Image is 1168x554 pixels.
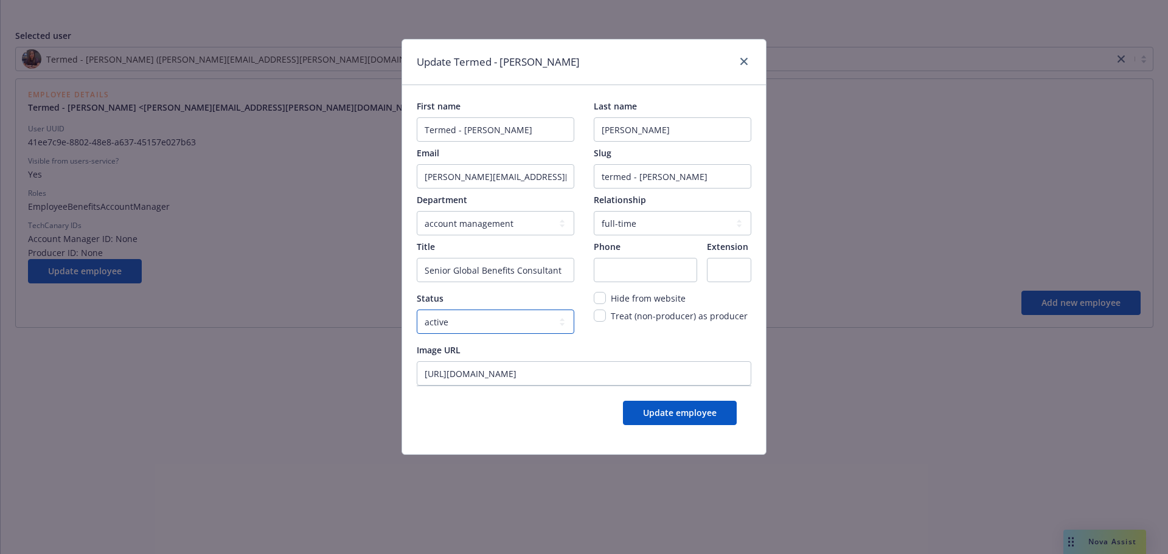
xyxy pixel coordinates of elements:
span: Image URL [417,344,461,356]
span: First name [417,100,461,112]
h1: Update Termed - [PERSON_NAME] [417,54,580,70]
span: Status [417,293,443,304]
span: Phone [594,241,620,252]
button: Update employee [623,401,737,425]
span: Update employee [643,407,717,418]
span: Relationship [594,194,646,206]
span: Extension [707,241,748,252]
span: Title [417,241,435,252]
span: Treat (non-producer) as producer [611,310,748,322]
span: Slug [594,147,611,159]
span: Department [417,194,467,206]
a: close [737,54,751,69]
span: Hide from website [611,293,686,304]
span: Last name [594,100,637,112]
span: Email [417,147,439,159]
